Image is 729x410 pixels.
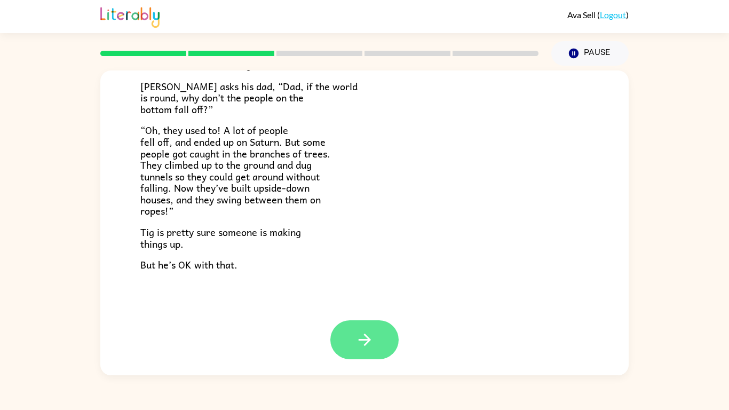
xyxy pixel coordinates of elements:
[100,4,160,28] img: Literably
[567,10,629,20] div: ( )
[600,10,626,20] a: Logout
[140,78,358,117] span: [PERSON_NAME] asks his dad, “Dad, if the world is round, why don’t the people on the bottom fall ...
[567,10,597,20] span: Ava Sell
[140,122,330,218] span: “Oh, they used to! A lot of people fell off, and ended up on Saturn. But some people got caught i...
[140,257,237,272] span: But he’s OK with that.
[551,41,629,66] button: Pause
[140,224,301,251] span: Tig is pretty sure someone is making things up.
